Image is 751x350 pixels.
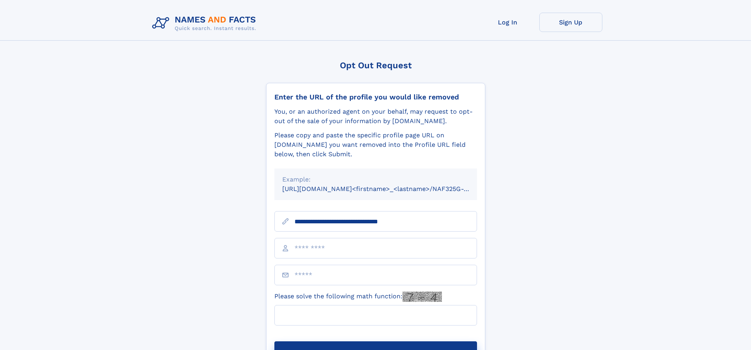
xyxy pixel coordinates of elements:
div: Example: [282,175,469,184]
div: Enter the URL of the profile you would like removed [274,93,477,101]
label: Please solve the following math function: [274,292,442,302]
small: [URL][DOMAIN_NAME]<firstname>_<lastname>/NAF325G-xxxxxxxx [282,185,492,193]
div: You, or an authorized agent on your behalf, may request to opt-out of the sale of your informatio... [274,107,477,126]
a: Sign Up [539,13,602,32]
img: Logo Names and Facts [149,13,263,34]
a: Log In [476,13,539,32]
div: Please copy and paste the specific profile page URL on [DOMAIN_NAME] you want removed into the Pr... [274,131,477,159]
div: Opt Out Request [266,60,485,70]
